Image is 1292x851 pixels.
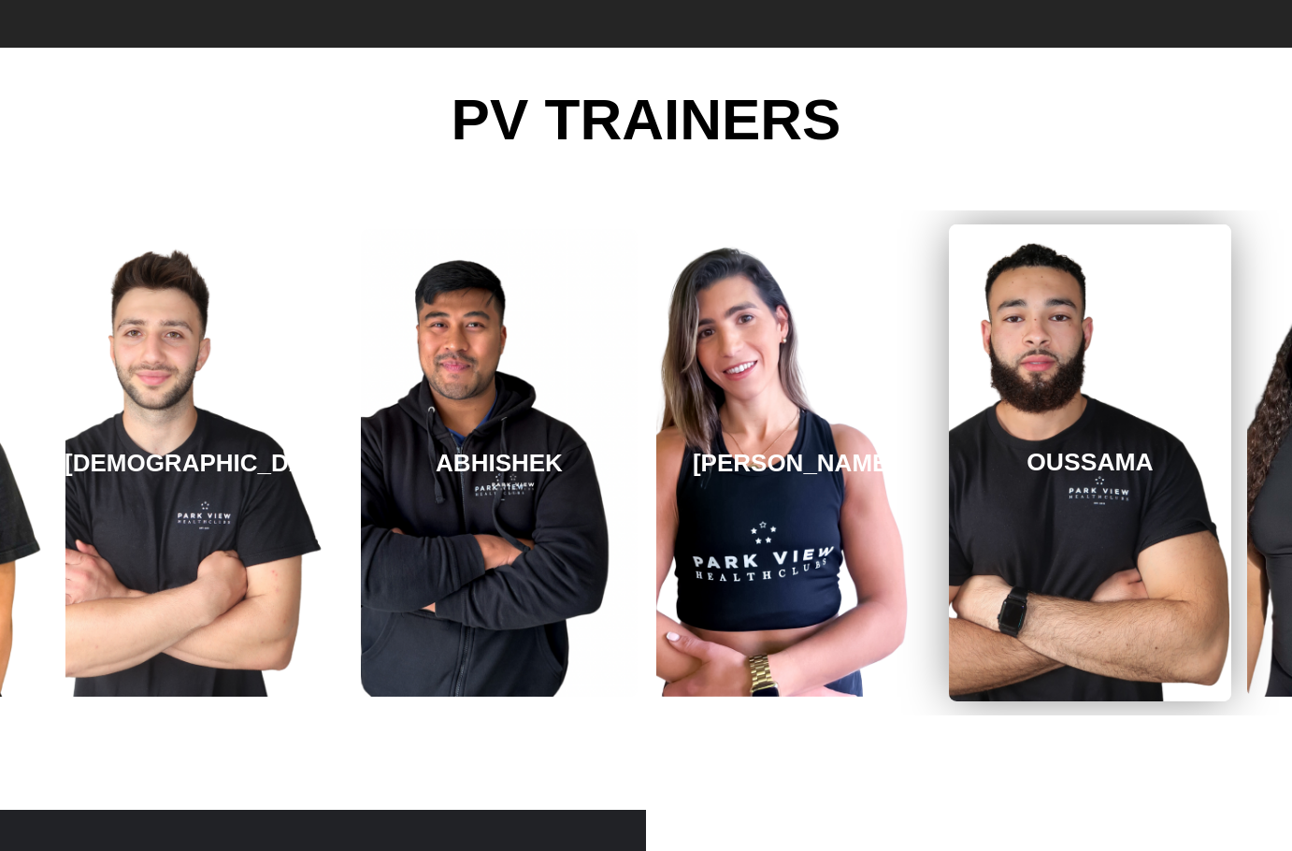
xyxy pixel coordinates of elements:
h3: OUSSAMA [1026,448,1154,478]
p: JOIN ANY GYM & GET 100% FREE ACCESS TO PVTV - [2,764,1290,807]
h3: ABHISHEK [436,449,563,478]
a: [PERSON_NAME] [656,229,933,697]
a: ABHISHEK [361,229,638,697]
h3: [PERSON_NAME] [693,449,897,478]
a: JOIN ANY GYM & GET 100% FREE ACCESS TO PVTV -JOIN NOW [2,764,1290,807]
b: JOIN NOW [802,777,878,793]
a: OUSSAMA [949,224,1231,701]
h3: [DEMOGRAPHIC_DATA] [65,449,343,478]
span: PV TRAINERS [447,76,846,164]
